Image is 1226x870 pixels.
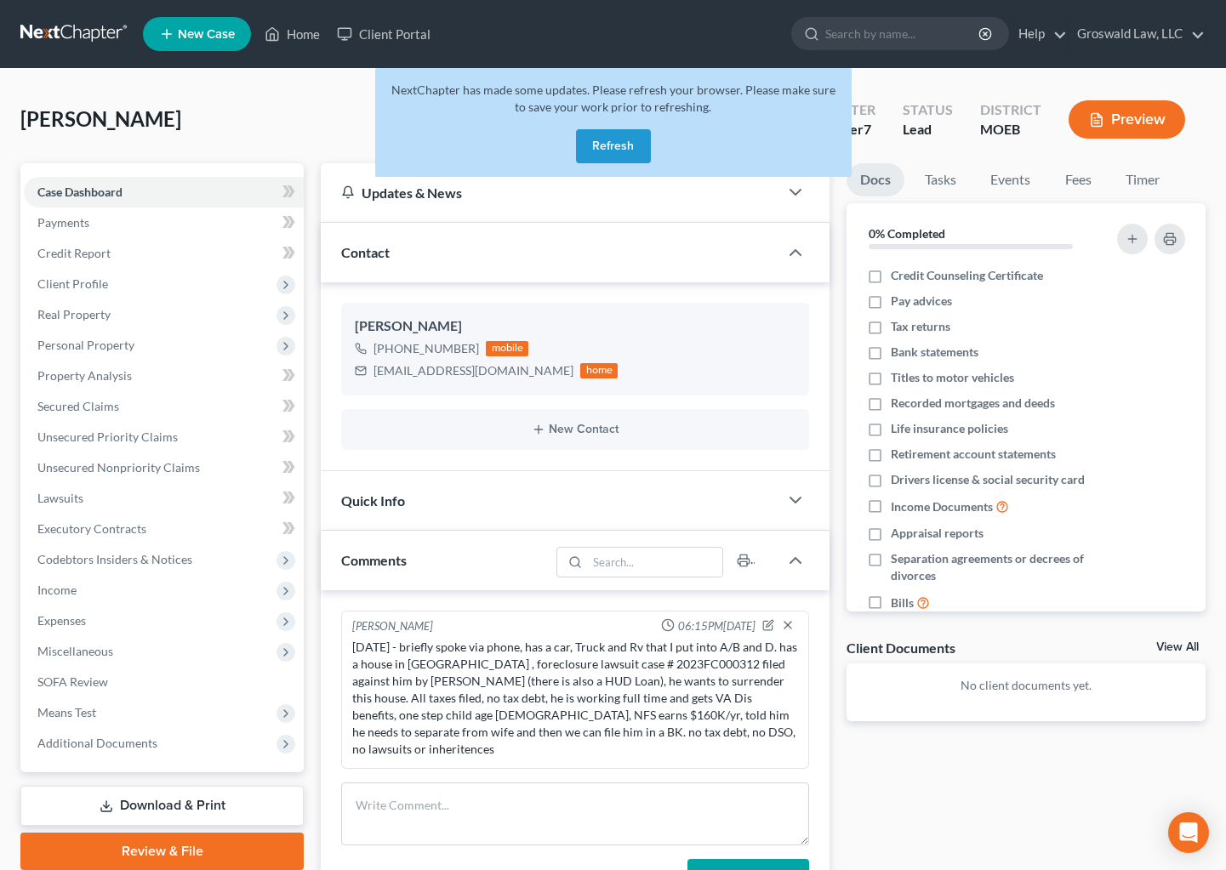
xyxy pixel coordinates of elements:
span: Codebtors Insiders & Notices [37,552,192,566]
span: Bills [891,594,914,611]
span: Additional Documents [37,736,157,750]
div: District [980,100,1041,120]
a: Home [256,19,328,49]
strong: 0% Completed [869,226,945,241]
a: Download & Print [20,786,304,826]
a: Help [1010,19,1067,49]
a: Review & File [20,833,304,870]
input: Search by name... [825,18,981,49]
span: SOFA Review [37,674,108,689]
div: [PERSON_NAME] [352,618,433,635]
span: Credit Counseling Certificate [891,267,1043,284]
span: Case Dashboard [37,185,123,199]
span: Real Property [37,307,111,321]
div: Open Intercom Messenger [1168,812,1209,853]
span: Means Test [37,705,96,719]
span: Appraisal reports [891,525,984,542]
a: Lawsuits [24,483,304,514]
span: [PERSON_NAME] [20,106,181,131]
span: Bank statements [891,344,978,361]
span: Life insurance policies [891,420,1008,437]
span: Titles to motor vehicles [891,369,1014,386]
button: Refresh [576,129,651,163]
span: Executory Contracts [37,521,146,536]
div: [EMAIL_ADDRESS][DOMAIN_NAME] [374,362,573,379]
div: Updates & News [341,184,758,202]
a: Events [977,163,1044,196]
span: Contact [341,244,390,260]
span: Personal Property [37,338,134,352]
span: Unsecured Priority Claims [37,429,178,444]
span: Secured Claims [37,399,119,413]
span: NextChapter has made some updates. Please refresh your browser. Please make sure to save your wor... [391,82,835,114]
a: Client Portal [328,19,439,49]
a: Executory Contracts [24,514,304,544]
span: Expenses [37,613,86,628]
div: [DATE] - briefly spoke via phone, has a car, Truck and Rv that I put into A/B and D. has a house ... [352,639,798,758]
span: Drivers license & social security card [891,471,1085,488]
span: Recorded mortgages and deeds [891,395,1055,412]
a: Timer [1112,163,1173,196]
a: Unsecured Priority Claims [24,422,304,452]
a: Unsecured Nonpriority Claims [24,452,304,483]
a: View All [1156,641,1199,653]
span: Pay advices [891,293,952,310]
span: Tax returns [891,318,950,335]
div: Lead [903,120,953,139]
span: Unsecured Nonpriority Claims [37,460,200,475]
a: Payments [24,208,304,238]
a: Secured Claims [24,391,304,422]
span: Comments [341,552,407,568]
span: Miscellaneous [37,644,113,658]
span: New Case [178,28,235,41]
span: Lawsuits [37,491,83,505]
div: mobile [486,341,528,356]
span: 06:15PM[DATE] [678,618,756,634]
a: Tasks [911,163,970,196]
a: Docs [847,163,904,196]
span: Payments [37,215,89,230]
span: Client Profile [37,276,108,291]
div: home [580,363,618,378]
button: Preview [1069,100,1185,139]
span: Separation agreements or decrees of divorces [891,550,1101,584]
input: Search... [588,548,723,577]
div: [PHONE_NUMBER] [374,340,479,357]
span: Income [37,583,77,597]
a: Fees [1051,163,1105,196]
a: Groswald Law, LLC [1069,19,1205,49]
span: Property Analysis [37,368,132,383]
p: No client documents yet. [860,677,1192,694]
a: Case Dashboard [24,177,304,208]
span: Retirement account statements [891,446,1056,463]
a: Credit Report [24,238,304,269]
div: [PERSON_NAME] [355,316,795,337]
span: Quick Info [341,492,405,509]
span: 7 [864,121,871,137]
div: Status [903,100,953,120]
div: Client Documents [847,639,955,657]
span: Income Documents [891,498,993,515]
a: Property Analysis [24,361,304,391]
div: MOEB [980,120,1041,139]
button: New Contact [355,423,795,436]
a: SOFA Review [24,667,304,697]
span: Credit Report [37,246,111,260]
